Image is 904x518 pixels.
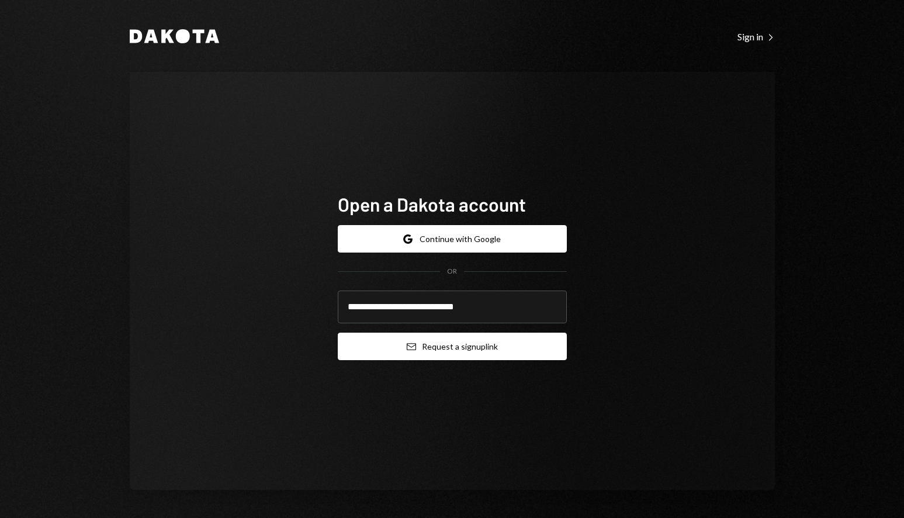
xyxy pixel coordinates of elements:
h1: Open a Dakota account [338,192,567,216]
a: Sign in [737,30,775,43]
div: Sign in [737,31,775,43]
button: Request a signuplink [338,333,567,360]
div: OR [447,267,457,277]
button: Continue with Google [338,225,567,253]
